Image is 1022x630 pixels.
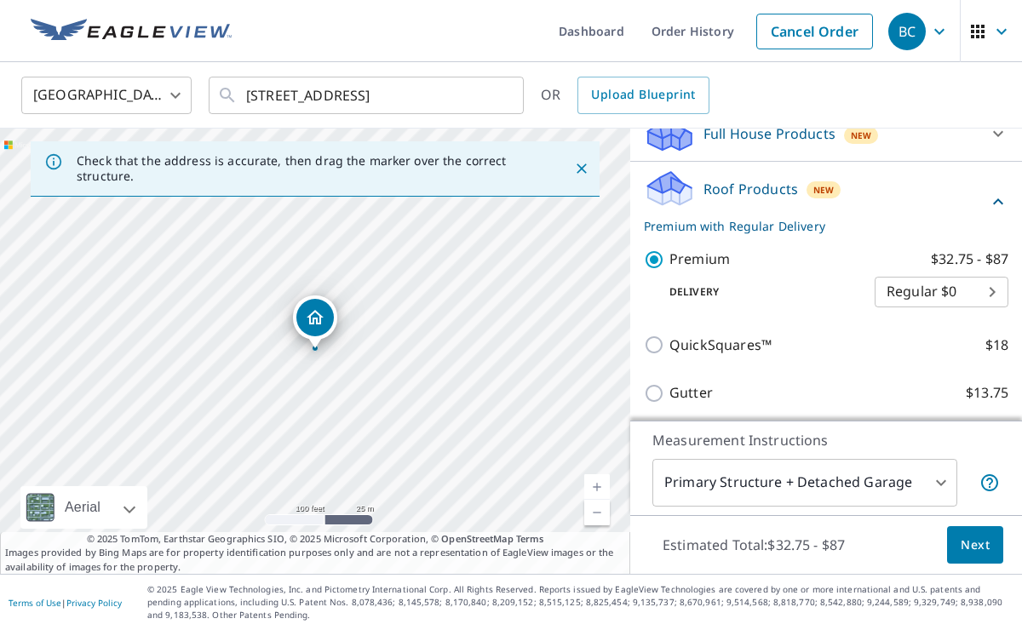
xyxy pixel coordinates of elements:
[851,129,872,142] span: New
[293,295,337,348] div: Dropped pin, building 1, Residential property, 56 Centre St Dover, MA 02030
[571,157,593,180] button: Close
[947,526,1003,564] button: Next
[31,19,232,44] img: EV Logo
[985,335,1008,356] p: $18
[669,249,730,270] p: Premium
[931,249,1008,270] p: $32.75 - $87
[652,459,957,507] div: Primary Structure + Detached Garage
[441,532,513,545] a: OpenStreetMap
[20,486,147,529] div: Aerial
[9,597,61,609] a: Terms of Use
[66,597,122,609] a: Privacy Policy
[87,532,544,547] span: © 2025 TomTom, Earthstar Geographics SIO, © 2025 Microsoft Corporation, ©
[644,284,875,300] p: Delivery
[888,13,926,50] div: BC
[961,535,990,556] span: Next
[147,583,1013,621] p: © 2025 Eagle View Technologies, Inc. and Pictometry International Corp. All Rights Reserved. Repo...
[649,526,858,564] p: Estimated Total: $32.75 - $87
[644,113,1008,154] div: Full House ProductsNew
[979,472,1000,493] span: Your report will include the primary structure and a detached garage if one exists.
[9,598,122,608] p: |
[875,268,1008,316] div: Regular $0
[60,486,106,529] div: Aerial
[516,532,544,545] a: Terms
[813,183,835,197] span: New
[77,153,543,184] p: Check that the address is accurate, then drag the marker over the correct structure.
[644,169,1008,235] div: Roof ProductsNewPremium with Regular Delivery
[652,430,1000,450] p: Measurement Instructions
[584,500,610,525] a: Current Level 18, Zoom Out
[246,72,489,119] input: Search by address or latitude-longitude
[577,77,709,114] a: Upload Blueprint
[669,382,713,404] p: Gutter
[703,123,835,144] p: Full House Products
[669,335,772,356] p: QuickSquares™
[966,382,1008,404] p: $13.75
[21,72,192,119] div: [GEOGRAPHIC_DATA]
[591,84,695,106] span: Upload Blueprint
[584,474,610,500] a: Current Level 18, Zoom In
[644,217,988,235] p: Premium with Regular Delivery
[703,179,798,199] p: Roof Products
[541,77,709,114] div: OR
[756,14,873,49] a: Cancel Order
